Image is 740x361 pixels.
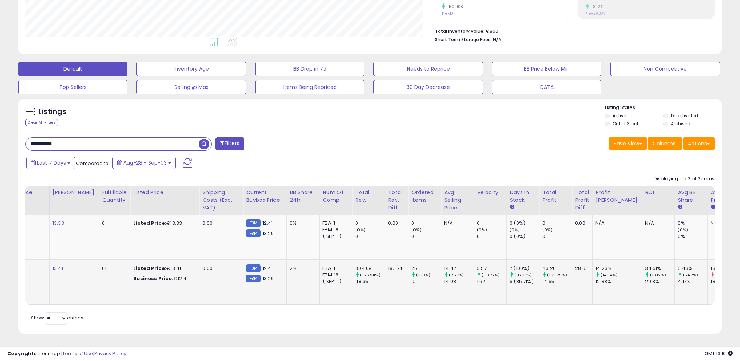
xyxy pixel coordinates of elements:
[322,220,347,227] div: FBA: 1
[322,233,347,240] div: ( SFP: 1 )
[246,275,260,282] small: FBM
[133,220,166,227] b: Listed Price:
[449,272,464,278] small: (2.77%)
[31,314,83,321] span: Show: entries
[262,220,273,227] span: 12.41
[510,189,536,204] div: Days In Stock
[388,265,403,272] div: 185.74
[601,272,618,278] small: (14.94%)
[510,278,539,285] div: 6 (85.71%)
[411,233,441,240] div: 0
[654,176,715,183] div: Displaying 1 to 2 of 2 items
[411,227,422,233] small: (0%)
[542,233,572,240] div: 0
[575,189,589,212] div: Total Profit Diff.
[683,137,715,150] button: Actions
[645,189,672,196] div: ROI
[609,137,647,150] button: Save View
[492,62,601,76] button: BB Price Below Min
[613,113,626,119] label: Active
[547,272,567,278] small: (195.29%)
[262,265,273,272] span: 12.41
[388,220,403,227] div: 0.00
[7,350,34,357] strong: Copyright
[373,62,483,76] button: Needs to Reprice
[683,272,699,278] small: (54.2%)
[510,227,520,233] small: (0%)
[435,26,709,35] li: €860
[435,28,484,34] b: Total Inventory Value:
[388,189,405,212] div: Total Rev. Diff.
[595,278,642,285] div: 12.38%
[678,189,704,204] div: Avg BB Share
[322,265,347,272] div: FBA: 1
[444,220,468,227] div: N/A
[355,233,385,240] div: 0
[94,350,126,357] a: Privacy Policy
[482,272,499,278] small: (113.77%)
[711,189,737,204] div: Avg Win Price
[444,265,474,272] div: 14.47
[416,272,430,278] small: (150%)
[671,113,698,119] label: Deactivated
[575,220,587,227] div: 0.00
[411,265,441,272] div: 25
[9,189,46,196] div: Min Price
[246,189,284,204] div: Current Buybox Price
[595,189,639,204] div: Profit [PERSON_NAME]
[322,189,349,204] div: Num of Comp.
[678,227,688,233] small: (0%)
[435,36,492,43] b: Short Term Storage Fees:
[290,265,314,272] div: 2%
[493,36,502,43] span: N/A
[542,220,572,227] div: 0
[705,350,733,357] span: 2025-09-11 13:10 GMT
[444,189,471,212] div: Avg Selling Price
[76,160,110,167] span: Compared to:
[355,227,365,233] small: (0%)
[7,350,126,357] div: seller snap | |
[290,189,316,204] div: BB Share 24h.
[246,229,260,237] small: FBM
[477,265,506,272] div: 3.57
[477,278,506,285] div: 1.67
[136,62,246,76] button: Inventory Age
[678,204,682,211] small: Avg BB Share.
[711,204,715,211] small: Avg Win Price.
[25,119,58,126] div: Clear All Filters
[605,104,722,111] p: Listing States:
[133,265,166,272] b: Listed Price:
[510,220,539,227] div: 0 (0%)
[678,220,707,227] div: 0%
[645,220,669,227] div: N/A
[202,265,237,272] div: 0.00
[246,264,260,272] small: FBM
[62,350,93,357] a: Terms of Use
[246,219,260,227] small: FBM
[678,278,707,285] div: 4.17%
[262,275,274,282] span: 13.29
[492,80,601,94] button: DATA
[37,159,66,166] span: Last 7 Days
[510,204,514,211] small: Days In Stock.
[711,278,740,285] div: 13.38
[595,220,636,227] div: N/A
[52,265,63,272] a: 13.41
[102,189,127,204] div: Fulfillable Quantity
[411,278,441,285] div: 10
[255,80,364,94] button: Items Being Repriced
[650,272,666,278] small: (18.12%)
[575,265,587,272] div: 28.61
[671,121,690,127] label: Archived
[711,265,740,272] div: 13.33
[355,189,382,204] div: Total Rev.
[477,233,506,240] div: 0
[542,227,553,233] small: (0%)
[202,189,240,212] div: Shipping Costs (Exc. VAT)
[136,80,246,94] button: Selling @ Max
[595,265,642,272] div: 14.23%
[589,4,603,9] small: 18.12%
[133,275,173,282] b: Business Price:
[510,233,539,240] div: 0 (0%)
[445,4,464,9] small: 150.00%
